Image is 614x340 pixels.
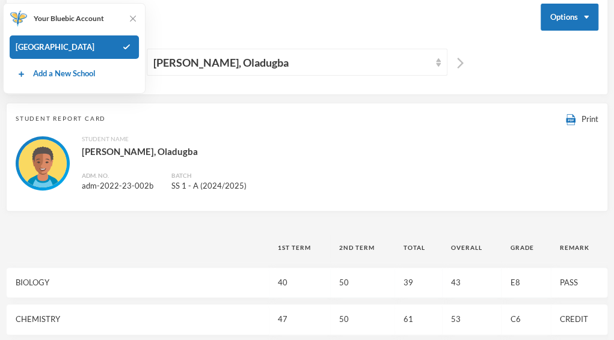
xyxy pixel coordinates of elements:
[82,171,153,180] div: Adm. No.
[269,234,330,261] th: 1st Term
[442,267,501,299] td: 43
[330,304,394,335] td: 50
[269,267,330,299] td: 40
[442,304,501,335] td: 53
[330,267,394,299] td: 50
[10,35,139,59] div: [GEOGRAPHIC_DATA]
[6,304,269,335] td: CHEMISTRY
[501,267,551,299] td: E8
[171,180,247,192] div: SS 1 - A (2024/2025)
[330,234,394,261] th: 2nd Term
[551,304,608,335] td: CREDIT
[541,4,598,31] button: Options
[394,234,442,261] th: Total
[442,234,501,261] th: Overall
[6,267,269,299] td: BIOLOGY
[551,267,608,299] td: PASS
[551,234,608,261] th: Remark
[19,139,67,187] img: STUDENT
[501,304,551,335] td: C6
[269,304,330,335] td: 47
[16,68,96,80] a: Add a New School
[394,304,442,335] td: 61
[34,13,104,24] span: Your Bluebic Account
[82,135,283,144] div: Student Name
[582,114,598,124] span: Print
[153,54,430,71] div: [PERSON_NAME], Oladugba
[82,144,283,159] div: [PERSON_NAME], Oladugba
[447,55,467,69] button: Next Student
[171,171,247,180] div: Batch
[394,267,442,299] td: 39
[82,180,153,192] div: adm-2022-23-002b
[501,234,551,261] th: Grade
[16,114,106,123] span: Student Report Card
